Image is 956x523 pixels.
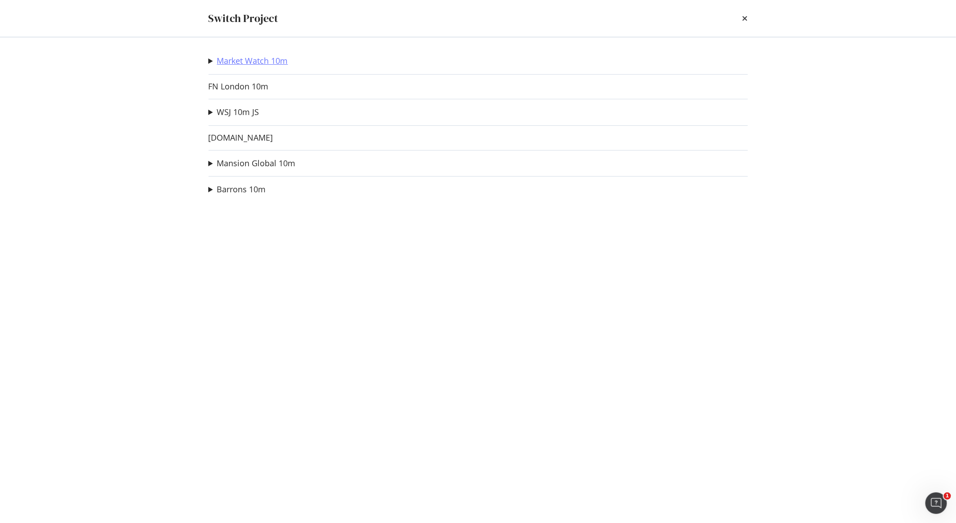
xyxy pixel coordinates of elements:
a: Market Watch 10m [217,56,288,66]
a: FN London 10m [209,82,269,91]
summary: Barrons 10m [209,184,266,195]
summary: Mansion Global 10m [209,158,296,169]
div: times [743,11,748,26]
span: 1 [944,492,951,500]
a: WSJ 10m JS [217,107,259,117]
summary: Market Watch 10m [209,55,288,67]
a: [DOMAIN_NAME] [209,133,273,142]
a: Barrons 10m [217,185,266,194]
iframe: Intercom live chat [925,492,947,514]
summary: WSJ 10m JS [209,106,259,118]
div: Switch Project [209,11,279,26]
a: Mansion Global 10m [217,159,296,168]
